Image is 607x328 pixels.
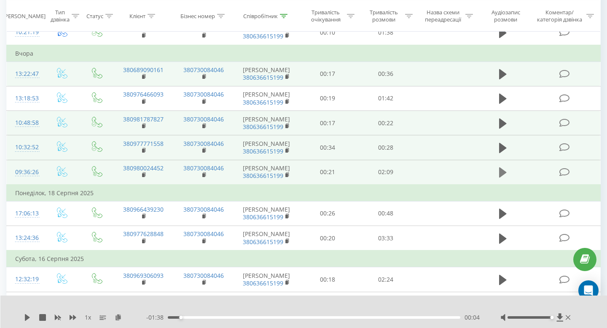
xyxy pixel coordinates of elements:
td: [PERSON_NAME] [234,20,299,45]
a: 380730084046 [183,205,224,213]
a: 380977628848 [123,230,164,238]
td: 00:26 [299,201,357,226]
a: 380976466093 [123,90,164,98]
td: [PERSON_NAME] [234,267,299,292]
div: 10:48:58 [15,115,35,131]
div: [PERSON_NAME] [3,12,46,19]
div: Аудіозапис розмови [483,9,529,23]
a: 380689090161 [123,66,164,74]
div: 13:22:47 [15,66,35,82]
td: 00:19 [299,86,357,110]
td: [PERSON_NAME] [234,201,299,226]
a: 380636615199 [243,123,283,131]
div: 10:21:19 [15,24,35,40]
td: 00:10 [299,292,357,316]
td: [PERSON_NAME] [234,135,299,160]
a: 380636615199 [243,98,283,106]
td: [PERSON_NAME] [234,62,299,86]
div: 17:06:13 [15,205,35,222]
div: Open Intercom Messenger [578,280,599,301]
a: 380730084046 [183,90,224,98]
td: [PERSON_NAME] [234,292,299,316]
td: 00:22 [357,111,415,135]
div: 13:18:53 [15,90,35,107]
div: Accessibility label [179,316,183,319]
td: 00:17 [299,111,357,135]
a: 380981787827 [123,115,164,123]
div: 13:24:36 [15,230,35,246]
td: Субота, 16 Серпня 2025 [7,250,601,267]
div: 09:36:26 [15,164,35,180]
div: Клієнт [129,12,145,19]
td: [PERSON_NAME] [234,226,299,251]
a: 380636615199 [243,213,283,221]
a: 380730084046 [183,115,224,123]
td: 00:20 [299,226,357,251]
div: Назва схеми переадресації [422,9,463,23]
a: 380966439230 [123,205,164,213]
span: 00:04 [465,313,480,322]
div: Співробітник [243,12,278,19]
td: [PERSON_NAME] [234,160,299,185]
a: 380730084046 [183,66,224,74]
a: 380636615199 [243,147,283,155]
a: 380730084046 [183,24,224,32]
a: 380969306093 [123,272,164,280]
td: 00:17 [299,62,357,86]
a: 380730084046 [183,140,224,148]
td: 00:18 [299,267,357,292]
a: 380980024452 [123,164,164,172]
td: 01:46 [357,292,415,316]
div: Тривалість розмови [364,9,403,23]
td: 00:21 [299,160,357,185]
td: 02:09 [357,160,415,185]
div: Коментар/категорія дзвінка [535,9,584,23]
td: 00:10 [299,20,357,45]
div: Бізнес номер [180,12,215,19]
a: 380730084046 [183,272,224,280]
td: 01:38 [357,20,415,45]
a: 380636615199 [243,73,283,81]
td: 00:34 [299,135,357,160]
a: 380730084046 [183,164,224,172]
td: 02:24 [357,267,415,292]
a: 380636615199 [243,32,283,40]
td: 00:48 [357,201,415,226]
td: [PERSON_NAME] [234,111,299,135]
td: 00:28 [357,135,415,160]
td: [PERSON_NAME] [234,86,299,110]
div: Статус [86,12,103,19]
a: 380675389314 [123,24,164,32]
td: 00:36 [357,62,415,86]
div: 10:32:52 [15,139,35,156]
div: Accessibility label [551,316,554,319]
div: 12:32:19 [15,271,35,288]
a: 380636615199 [243,172,283,180]
div: Тип дзвінка [51,9,70,23]
a: 380636615199 [243,238,283,246]
div: Тривалість очікування [306,9,345,23]
td: 03:33 [357,226,415,251]
td: 01:42 [357,86,415,110]
td: Понеділок, 18 Серпня 2025 [7,185,601,202]
span: 1 x [85,313,91,322]
td: Вчора [7,45,601,62]
span: - 01:38 [146,313,168,322]
a: 380730084046 [183,230,224,238]
a: 380977771558 [123,140,164,148]
a: 380636615199 [243,279,283,287]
